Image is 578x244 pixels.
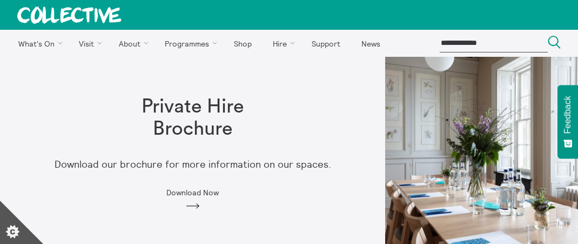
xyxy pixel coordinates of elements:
[109,30,153,57] a: About
[557,85,578,159] button: Feedback - Show survey
[224,30,261,57] a: Shop
[166,188,219,197] span: Download Now
[264,30,300,57] a: Hire
[302,30,350,57] a: Support
[124,96,262,141] h1: Private Hire Brochure
[70,30,107,57] a: Visit
[55,159,331,170] p: Download our brochure for more information on our spaces.
[563,96,573,134] span: Feedback
[352,30,389,57] a: News
[9,30,68,57] a: What's On
[156,30,223,57] a: Programmes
